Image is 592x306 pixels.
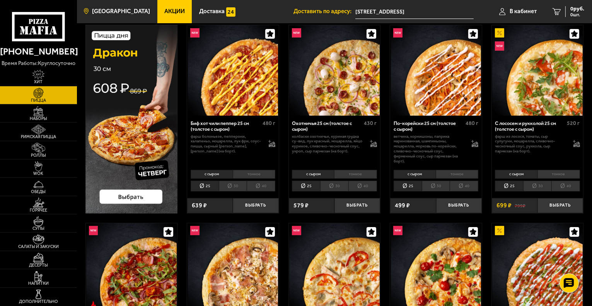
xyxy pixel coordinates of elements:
img: Новинка [190,28,200,38]
li: 30 [320,181,348,191]
li: 25 [292,181,320,191]
span: 0 шт. [570,12,584,17]
span: Акции [164,9,185,14]
li: 25 [191,181,219,191]
p: ветчина, корнишоны, паприка маринованная, шампиньоны, моцарелла, морковь по-корейски, сливочно-че... [394,134,465,164]
img: Биф хот чили пеппер 25 см (толстое с сыром) [188,25,278,116]
img: Охотничья 25 см (толстое с сыром) [289,25,380,116]
li: 40 [348,181,377,191]
span: 480 г [263,120,275,127]
span: [GEOGRAPHIC_DATA] [92,9,150,14]
img: Новинка [393,28,403,38]
img: Новинка [393,226,403,235]
span: 430 г [364,120,377,127]
span: 520 г [567,120,580,127]
img: Новинка [190,226,200,235]
span: 480 г [466,120,478,127]
img: С лососем и рукколой 25 см (толстое с сыром) [492,25,583,116]
a: АкционныйНовинкаС лососем и рукколой 25 см (толстое с сыром) [492,25,583,116]
img: Акционный [495,226,504,235]
div: Биф хот чили пеппер 25 см (толстое с сыром) [191,120,261,132]
p: фарш болоньезе, пепперони, халапеньо, моцарелла, лук фри, соус-пицца, сырный [PERSON_NAME], [PERS... [191,134,262,154]
img: Новинка [89,226,98,235]
span: 639 ₽ [192,202,207,209]
button: Выбрать [334,198,380,213]
a: НовинкаОхотничья 25 см (толстое с сыром) [289,25,380,116]
li: с сыром [292,170,334,179]
img: Акционный [495,28,504,38]
button: Выбрать [537,198,583,213]
li: тонкое [233,170,275,179]
span: 0 руб. [570,6,584,12]
button: Выбрать [436,198,482,213]
img: 15daf4d41897b9f0e9f617042186c801.svg [226,7,235,17]
span: Средний проспект Васильевского острова, 85 [355,5,474,19]
li: 25 [394,181,422,191]
li: 40 [247,181,275,191]
li: тонкое [537,170,580,179]
div: По-корейски 25 см (толстое с сыром) [394,120,464,132]
a: НовинкаБиф хот чили пеппер 25 см (толстое с сыром) [187,25,279,116]
li: 30 [422,181,450,191]
li: 40 [450,181,478,191]
button: Выбрать [233,198,278,213]
p: колбаски охотничьи, куриная грудка су-вид, лук красный, моцарелла, яйцо куриное, сливочно-чесночн... [292,134,363,154]
img: Новинка [292,226,301,235]
span: Доставка [199,9,225,14]
li: тонкое [334,170,377,179]
span: 579 ₽ [293,202,309,209]
img: Новинка [292,28,301,38]
input: Ваш адрес доставки [355,5,474,19]
span: 499 ₽ [395,202,410,209]
div: Охотничья 25 см (толстое с сыром) [292,120,362,132]
span: Доставить по адресу: [293,9,355,14]
span: 699 ₽ [496,202,512,209]
span: В кабинет [510,9,537,14]
a: НовинкаПо-корейски 25 см (толстое с сыром) [390,25,482,116]
img: По-корейски 25 см (толстое с сыром) [391,25,481,116]
li: с сыром [394,170,436,179]
img: Новинка [495,41,504,51]
div: С лососем и рукколой 25 см (толстое с сыром) [495,120,565,132]
li: 30 [523,181,551,191]
s: 799 ₽ [515,202,525,209]
li: с сыром [495,170,537,179]
li: с сыром [191,170,233,179]
p: фарш из лосося, томаты, сыр сулугуни, моцарелла, сливочно-чесночный соус, руккола, сыр пармезан (... [495,134,566,154]
li: 40 [551,181,580,191]
li: 30 [219,181,247,191]
li: тонкое [436,170,478,179]
li: 25 [495,181,523,191]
